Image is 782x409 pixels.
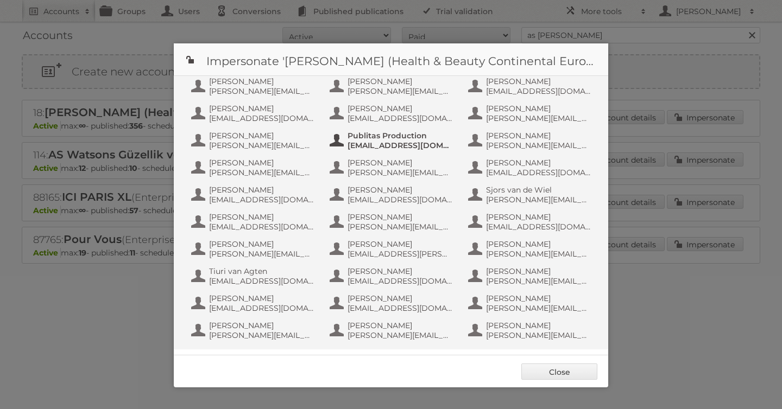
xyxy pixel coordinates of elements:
[209,168,314,177] span: [PERSON_NAME][EMAIL_ADDRESS][DOMAIN_NAME]
[486,222,591,232] span: [EMAIL_ADDRESS][DOMAIN_NAME]
[209,303,314,313] span: [EMAIL_ADDRESS][DOMAIN_NAME]
[190,184,318,206] button: [PERSON_NAME] [EMAIL_ADDRESS][DOMAIN_NAME]
[209,158,314,168] span: [PERSON_NAME]
[209,113,314,123] span: [EMAIL_ADDRESS][DOMAIN_NAME]
[521,363,597,380] a: Close
[486,321,591,330] span: [PERSON_NAME]
[486,276,591,286] span: [PERSON_NAME][EMAIL_ADDRESS][DOMAIN_NAME]
[348,239,453,249] span: [PERSON_NAME]
[486,212,591,222] span: [PERSON_NAME]
[486,195,591,204] span: [PERSON_NAME][EMAIL_ADDRESS][DOMAIN_NAME]
[486,140,591,150] span: [PERSON_NAME][EMAIL_ADDRESS][DOMAIN_NAME]
[329,265,456,287] button: [PERSON_NAME] [EMAIL_ADDRESS][DOMAIN_NAME]
[209,104,314,113] span: [PERSON_NAME]
[348,266,453,276] span: [PERSON_NAME]
[209,212,314,222] span: [PERSON_NAME]
[467,184,595,206] button: Sjors van de Wiel [PERSON_NAME][EMAIL_ADDRESS][DOMAIN_NAME]
[348,140,453,150] span: [EMAIL_ADDRESS][DOMAIN_NAME]
[486,266,591,276] span: [PERSON_NAME]
[329,75,456,97] button: [PERSON_NAME] [PERSON_NAME][EMAIL_ADDRESS][DOMAIN_NAME]
[329,103,456,124] button: [PERSON_NAME] [EMAIL_ADDRESS][DOMAIN_NAME]
[190,238,318,260] button: [PERSON_NAME] [PERSON_NAME][EMAIL_ADDRESS][DOMAIN_NAME]
[348,86,453,96] span: [PERSON_NAME][EMAIL_ADDRESS][DOMAIN_NAME]
[190,75,318,97] button: [PERSON_NAME] [PERSON_NAME][EMAIL_ADDRESS][DOMAIN_NAME]
[209,330,314,340] span: [PERSON_NAME][EMAIL_ADDRESS][DOMAIN_NAME]
[486,239,591,249] span: [PERSON_NAME]
[467,157,595,178] button: [PERSON_NAME] [EMAIL_ADDRESS][DOMAIN_NAME]
[209,86,314,96] span: [PERSON_NAME][EMAIL_ADDRESS][DOMAIN_NAME]
[348,222,453,232] span: [PERSON_NAME][EMAIL_ADDRESS][DOMAIN_NAME]
[348,158,453,168] span: [PERSON_NAME]
[190,157,318,178] button: [PERSON_NAME] [PERSON_NAME][EMAIL_ADDRESS][DOMAIN_NAME]
[467,211,595,233] button: [PERSON_NAME] [EMAIL_ADDRESS][DOMAIN_NAME]
[467,319,595,341] button: [PERSON_NAME] [PERSON_NAME][EMAIL_ADDRESS][DOMAIN_NAME]
[329,319,456,341] button: [PERSON_NAME] [PERSON_NAME][EMAIL_ADDRESS][DOMAIN_NAME]
[190,130,318,151] button: [PERSON_NAME] [PERSON_NAME][EMAIL_ADDRESS][DOMAIN_NAME]
[209,239,314,249] span: [PERSON_NAME]
[348,303,453,313] span: [EMAIL_ADDRESS][DOMAIN_NAME]
[209,195,314,204] span: [EMAIL_ADDRESS][DOMAIN_NAME]
[486,185,591,195] span: Sjors van de Wiel
[329,292,456,314] button: [PERSON_NAME] [EMAIL_ADDRESS][DOMAIN_NAME]
[209,321,314,330] span: [PERSON_NAME]
[190,103,318,124] button: [PERSON_NAME] [EMAIL_ADDRESS][DOMAIN_NAME]
[348,113,453,123] span: [EMAIL_ADDRESS][DOMAIN_NAME]
[467,265,595,287] button: [PERSON_NAME] [PERSON_NAME][EMAIL_ADDRESS][DOMAIN_NAME]
[486,168,591,177] span: [EMAIL_ADDRESS][DOMAIN_NAME]
[209,266,314,276] span: Tiuri van Agten
[486,131,591,140] span: [PERSON_NAME]
[329,157,456,178] button: [PERSON_NAME] [PERSON_NAME][EMAIL_ADDRESS][DOMAIN_NAME]
[486,249,591,259] span: [PERSON_NAME][EMAIL_ADDRESS][DOMAIN_NAME]
[348,131,453,140] span: Publitas Production
[348,76,453,86] span: [PERSON_NAME]
[467,130,595,151] button: [PERSON_NAME] [PERSON_NAME][EMAIL_ADDRESS][DOMAIN_NAME]
[209,249,314,259] span: [PERSON_NAME][EMAIL_ADDRESS][DOMAIN_NAME]
[190,292,318,314] button: [PERSON_NAME] [EMAIL_ADDRESS][DOMAIN_NAME]
[329,211,456,233] button: [PERSON_NAME] [PERSON_NAME][EMAIL_ADDRESS][DOMAIN_NAME]
[190,319,318,341] button: [PERSON_NAME] [PERSON_NAME][EMAIL_ADDRESS][DOMAIN_NAME]
[329,184,456,206] button: [PERSON_NAME] [EMAIL_ADDRESS][DOMAIN_NAME]
[486,158,591,168] span: [PERSON_NAME]
[486,330,591,340] span: [PERSON_NAME][EMAIL_ADDRESS][DOMAIN_NAME]
[486,86,591,96] span: [EMAIL_ADDRESS][DOMAIN_NAME]
[209,276,314,286] span: [EMAIL_ADDRESS][DOMAIN_NAME]
[467,238,595,260] button: [PERSON_NAME] [PERSON_NAME][EMAIL_ADDRESS][DOMAIN_NAME]
[209,185,314,195] span: [PERSON_NAME]
[209,293,314,303] span: [PERSON_NAME]
[348,185,453,195] span: [PERSON_NAME]
[174,43,608,76] h1: Impersonate '[PERSON_NAME] (Health & Beauty Continental Europe) B.V.'
[348,195,453,204] span: [EMAIL_ADDRESS][DOMAIN_NAME]
[190,211,318,233] button: [PERSON_NAME] [EMAIL_ADDRESS][DOMAIN_NAME]
[486,113,591,123] span: [PERSON_NAME][EMAIL_ADDRESS][DOMAIN_NAME]
[348,212,453,222] span: [PERSON_NAME]
[209,131,314,140] span: [PERSON_NAME]
[486,303,591,313] span: [PERSON_NAME][EMAIL_ADDRESS][DOMAIN_NAME]
[329,238,456,260] button: [PERSON_NAME] [EMAIL_ADDRESS][PERSON_NAME][DOMAIN_NAME]
[467,103,595,124] button: [PERSON_NAME] [PERSON_NAME][EMAIL_ADDRESS][DOMAIN_NAME]
[486,104,591,113] span: [PERSON_NAME]
[348,249,453,259] span: [EMAIL_ADDRESS][PERSON_NAME][DOMAIN_NAME]
[209,140,314,150] span: [PERSON_NAME][EMAIL_ADDRESS][DOMAIN_NAME]
[209,76,314,86] span: [PERSON_NAME]
[486,293,591,303] span: [PERSON_NAME]
[348,321,453,330] span: [PERSON_NAME]
[348,293,453,303] span: [PERSON_NAME]
[348,330,453,340] span: [PERSON_NAME][EMAIL_ADDRESS][DOMAIN_NAME]
[348,276,453,286] span: [EMAIL_ADDRESS][DOMAIN_NAME]
[348,104,453,113] span: [PERSON_NAME]
[467,292,595,314] button: [PERSON_NAME] [PERSON_NAME][EMAIL_ADDRESS][DOMAIN_NAME]
[486,76,591,86] span: [PERSON_NAME]
[467,75,595,97] button: [PERSON_NAME] [EMAIL_ADDRESS][DOMAIN_NAME]
[190,265,318,287] button: Tiuri van Agten [EMAIL_ADDRESS][DOMAIN_NAME]
[329,130,456,151] button: Publitas Production [EMAIL_ADDRESS][DOMAIN_NAME]
[348,168,453,177] span: [PERSON_NAME][EMAIL_ADDRESS][DOMAIN_NAME]
[209,222,314,232] span: [EMAIL_ADDRESS][DOMAIN_NAME]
